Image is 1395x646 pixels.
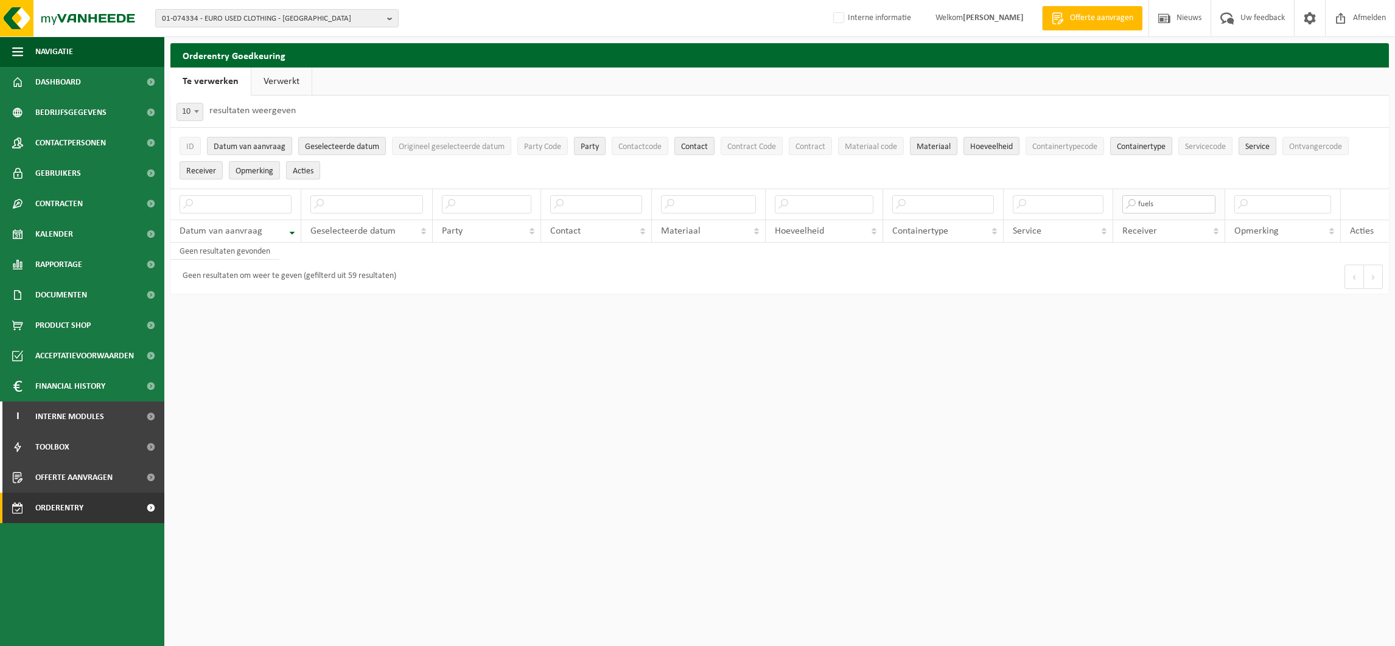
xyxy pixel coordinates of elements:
[1234,226,1279,236] span: Opmerking
[35,462,113,493] span: Offerte aanvragen
[170,43,1389,67] h2: Orderentry Goedkeuring
[550,226,581,236] span: Contact
[298,137,386,155] button: Geselecteerde datumGeselecteerde datum: Activate to sort
[35,36,73,67] span: Navigatie
[229,161,280,179] button: OpmerkingOpmerking: Activate to sort
[1282,137,1349,155] button: OntvangercodeOntvangercode: Activate to sort
[214,142,285,151] span: Datum van aanvraag
[35,67,81,97] span: Dashboard
[1042,6,1142,30] a: Offerte aanvragen
[177,103,203,120] span: 10
[35,280,87,310] span: Documenten
[186,167,216,176] span: Receiver
[1117,142,1166,151] span: Containertype
[1185,142,1226,151] span: Servicecode
[392,137,511,155] button: Origineel geselecteerde datumOrigineel geselecteerde datum: Activate to sort
[177,266,396,288] div: Geen resultaten om weer te geven (gefilterd uit 59 resultaten)
[618,142,662,151] span: Contactcode
[35,249,82,280] span: Rapportage
[775,226,824,236] span: Hoeveelheid
[721,137,783,155] button: Contract CodeContract Code: Activate to sort
[286,161,320,179] button: Acties
[170,243,279,260] td: Geen resultaten gevonden
[236,167,273,176] span: Opmerking
[35,189,83,219] span: Contracten
[612,137,668,155] button: ContactcodeContactcode: Activate to sort
[910,137,957,155] button: MateriaalMateriaal: Activate to sort
[399,142,505,151] span: Origineel geselecteerde datum
[35,432,69,462] span: Toolbox
[1110,137,1172,155] button: ContainertypeContainertype: Activate to sort
[795,142,825,151] span: Contract
[1013,226,1041,236] span: Service
[917,142,951,151] span: Materiaal
[207,137,292,155] button: Datum van aanvraagDatum van aanvraag: Activate to remove sorting
[1245,142,1270,151] span: Service
[963,137,1019,155] button: HoeveelheidHoeveelheid: Activate to sort
[12,401,23,432] span: I
[1239,137,1276,155] button: ServiceService: Activate to sort
[35,341,134,371] span: Acceptatievoorwaarden
[892,226,948,236] span: Containertype
[970,142,1013,151] span: Hoeveelheid
[789,137,832,155] button: ContractContract: Activate to sort
[1026,137,1104,155] button: ContainertypecodeContainertypecode: Activate to sort
[35,493,138,523] span: Orderentry Goedkeuring
[162,10,382,28] span: 01-074334 - EURO USED CLOTHING - [GEOGRAPHIC_DATA]
[35,401,104,432] span: Interne modules
[1344,265,1364,289] button: Previous
[170,68,251,96] a: Te verwerken
[524,142,561,151] span: Party Code
[845,142,897,151] span: Materiaal code
[1364,265,1383,289] button: Next
[35,128,106,158] span: Contactpersonen
[1289,142,1342,151] span: Ontvangercode
[293,167,313,176] span: Acties
[681,142,708,151] span: Contact
[251,68,312,96] a: Verwerkt
[180,226,262,236] span: Datum van aanvraag
[838,137,904,155] button: Materiaal codeMateriaal code: Activate to sort
[1032,142,1097,151] span: Containertypecode
[35,97,107,128] span: Bedrijfsgegevens
[674,137,715,155] button: ContactContact: Activate to sort
[180,137,201,155] button: IDID: Activate to sort
[581,142,599,151] span: Party
[1178,137,1232,155] button: ServicecodeServicecode: Activate to sort
[35,310,91,341] span: Product Shop
[180,161,223,179] button: ReceiverReceiver: Activate to sort
[310,226,396,236] span: Geselecteerde datum
[209,106,296,116] label: resultaten weergeven
[727,142,776,151] span: Contract Code
[517,137,568,155] button: Party CodeParty Code: Activate to sort
[442,226,463,236] span: Party
[574,137,606,155] button: PartyParty: Activate to sort
[1122,226,1157,236] span: Receiver
[661,226,701,236] span: Materiaal
[35,158,81,189] span: Gebruikers
[963,13,1024,23] strong: [PERSON_NAME]
[831,9,911,27] label: Interne informatie
[1350,226,1374,236] span: Acties
[35,371,105,401] span: Financial History
[1067,12,1136,24] span: Offerte aanvragen
[35,219,73,249] span: Kalender
[186,142,194,151] span: ID
[305,142,379,151] span: Geselecteerde datum
[177,103,203,121] span: 10
[155,9,399,27] button: 01-074334 - EURO USED CLOTHING - [GEOGRAPHIC_DATA]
